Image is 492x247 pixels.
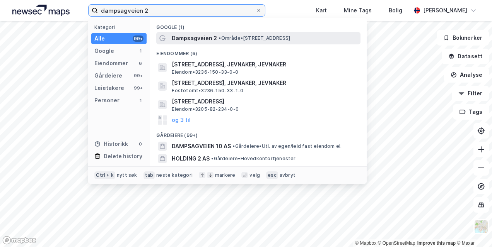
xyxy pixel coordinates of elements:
[133,36,143,42] div: 99+
[98,5,255,16] input: Søk på adresse, matrikkel, gårdeiere, leietakere eller personer
[94,139,128,149] div: Historikk
[137,141,143,147] div: 0
[389,6,402,15] div: Bolig
[94,34,105,43] div: Alle
[172,60,357,69] span: [STREET_ADDRESS], JEVNAKER, JEVNAKER
[104,152,142,161] div: Delete history
[117,172,137,178] div: nytt søk
[94,46,114,56] div: Google
[172,69,238,75] span: Eiendom • 3236-150-33-0-0
[219,35,221,41] span: •
[355,240,376,246] a: Mapbox
[94,83,124,93] div: Leietakere
[172,142,231,151] span: DAMPSAGVEIEN 10 AS
[266,171,278,179] div: esc
[150,44,367,58] div: Eiendommer (6)
[94,71,122,80] div: Gårdeiere
[378,240,415,246] a: OpenStreetMap
[211,156,296,162] span: Gårdeiere • Hovedkontortjenester
[172,106,239,112] span: Eiendom • 3205-82-234-0-0
[211,156,214,161] span: •
[150,126,367,140] div: Gårdeiere (99+)
[423,6,467,15] div: [PERSON_NAME]
[444,67,489,83] button: Analyse
[156,172,193,178] div: neste kategori
[137,48,143,54] div: 1
[172,78,357,88] span: [STREET_ADDRESS], JEVNAKER, JEVNAKER
[133,73,143,79] div: 99+
[442,49,489,64] button: Datasett
[344,6,372,15] div: Mine Tags
[232,143,235,149] span: •
[94,59,128,68] div: Eiendommer
[219,35,290,41] span: Område • [STREET_ADDRESS]
[137,97,143,103] div: 1
[437,30,489,46] button: Bokmerker
[94,96,120,105] div: Personer
[12,5,70,16] img: logo.a4113a55bc3d86da70a041830d287a7e.svg
[316,6,327,15] div: Kart
[453,104,489,120] button: Tags
[215,172,235,178] div: markere
[249,172,260,178] div: velg
[172,34,217,43] span: Dampsagveien 2
[280,172,296,178] div: avbryt
[150,18,367,32] div: Google (1)
[94,171,115,179] div: Ctrl + k
[94,24,147,30] div: Kategori
[172,115,191,125] button: og 3 til
[172,154,210,163] span: HOLDING 2 AS
[453,210,492,247] iframe: Chat Widget
[133,85,143,91] div: 99+
[143,171,155,179] div: tab
[232,143,342,149] span: Gårdeiere • Utl. av egen/leid fast eiendom el.
[2,236,36,245] a: Mapbox homepage
[417,240,456,246] a: Improve this map
[452,86,489,101] button: Filter
[172,97,357,106] span: [STREET_ADDRESS]
[137,60,143,66] div: 6
[172,88,243,94] span: Festetomt • 3236-150-33-1-0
